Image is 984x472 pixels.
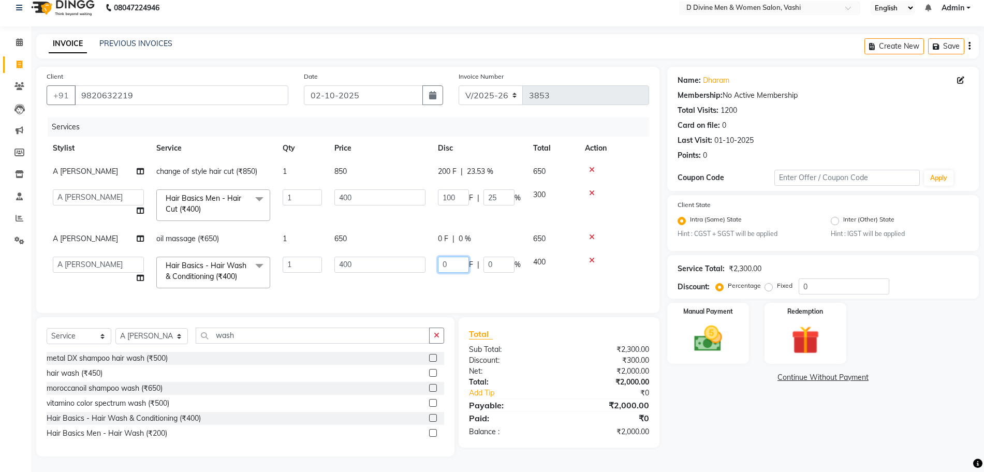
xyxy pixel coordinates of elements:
div: Paid: [461,412,559,424]
div: Last Visit: [678,135,712,146]
div: ₹2,000.00 [559,366,657,377]
div: 0 [703,150,707,161]
a: Dharam [703,75,729,86]
span: 650 [334,234,347,243]
span: 200 F [438,166,457,177]
div: Discount: [461,355,559,366]
span: A [PERSON_NAME] [53,167,118,176]
span: F [469,193,473,203]
span: 0 F [438,233,448,244]
button: +91 [47,85,76,105]
div: 0 [722,120,726,131]
a: Add Tip [461,388,576,399]
label: Invoice Number [459,72,504,81]
div: ₹2,000.00 [559,426,657,437]
th: Action [579,137,649,160]
th: Service [150,137,276,160]
div: Sub Total: [461,344,559,355]
a: INVOICE [49,35,87,53]
th: Stylist [47,137,150,160]
div: Net: [461,366,559,377]
div: Membership: [678,90,723,101]
th: Total [527,137,579,160]
div: ₹0 [559,412,657,424]
span: Hair Basics - Hair Wash & Conditioning (₹400) [166,261,246,281]
span: 650 [533,234,546,243]
span: | [461,166,463,177]
a: PREVIOUS INVOICES [99,39,172,48]
small: Hint : CGST + SGST will be applied [678,229,815,239]
div: ₹0 [575,388,657,399]
span: 0 % [459,233,471,244]
div: Payable: [461,399,559,411]
span: 300 [533,190,546,199]
label: Client State [678,200,711,210]
span: | [452,233,454,244]
button: Save [928,38,964,54]
a: Continue Without Payment [669,372,977,383]
span: % [515,259,521,270]
span: % [515,193,521,203]
div: 01-10-2025 [714,135,754,146]
span: 23.53 % [467,166,493,177]
span: Hair Basics Men - Hair Cut (₹400) [166,194,241,214]
small: Hint : IGST will be applied [831,229,968,239]
span: A [PERSON_NAME] [53,234,118,243]
label: Client [47,72,63,81]
img: _gift.svg [783,322,828,358]
span: Total [469,329,493,340]
div: 1200 [721,105,737,116]
a: x [237,272,242,281]
input: Enter Offer / Coupon Code [774,170,920,186]
div: Total Visits: [678,105,718,116]
span: 850 [334,167,347,176]
div: Points: [678,150,701,161]
div: Hair Basics Men - Hair Wash (₹200) [47,428,167,439]
span: 400 [533,257,546,267]
span: 650 [533,167,546,176]
button: Apply [924,170,953,186]
button: Create New [864,38,924,54]
div: Balance : [461,426,559,437]
div: Card on file: [678,120,720,131]
span: oil massage (₹650) [156,234,219,243]
span: F [469,259,473,270]
span: 1 [283,167,287,176]
div: Hair Basics - Hair Wash & Conditioning (₹400) [47,413,201,424]
label: Inter (Other) State [843,215,894,227]
div: Total: [461,377,559,388]
div: Service Total: [678,263,725,274]
div: moroccanoil shampoo wash (₹650) [47,383,163,394]
div: Coupon Code [678,172,774,183]
label: Date [304,72,318,81]
div: ₹2,300.00 [729,263,761,274]
label: Redemption [787,307,823,316]
div: vitamino color spectrum wash (₹500) [47,398,169,409]
label: Intra (Same) State [690,215,742,227]
input: Search or Scan [196,328,429,344]
input: Search by Name/Mobile/Email/Code [75,85,288,105]
div: Name: [678,75,701,86]
th: Disc [432,137,527,160]
div: hair wash (₹450) [47,368,102,379]
div: Discount: [678,282,710,292]
span: change of style hair cut (₹850) [156,167,257,176]
div: ₹300.00 [559,355,657,366]
label: Fixed [777,281,792,290]
div: ₹2,000.00 [559,377,657,388]
label: Percentage [728,281,761,290]
span: 1 [283,234,287,243]
span: | [477,259,479,270]
span: Admin [942,3,964,13]
div: Services [48,117,657,137]
div: ₹2,300.00 [559,344,657,355]
span: | [477,193,479,203]
div: No Active Membership [678,90,968,101]
a: x [201,204,205,214]
img: _cash.svg [685,322,731,355]
div: ₹2,000.00 [559,399,657,411]
label: Manual Payment [683,307,733,316]
div: metal DX shampoo hair wash (₹500) [47,353,168,364]
th: Price [328,137,432,160]
th: Qty [276,137,328,160]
